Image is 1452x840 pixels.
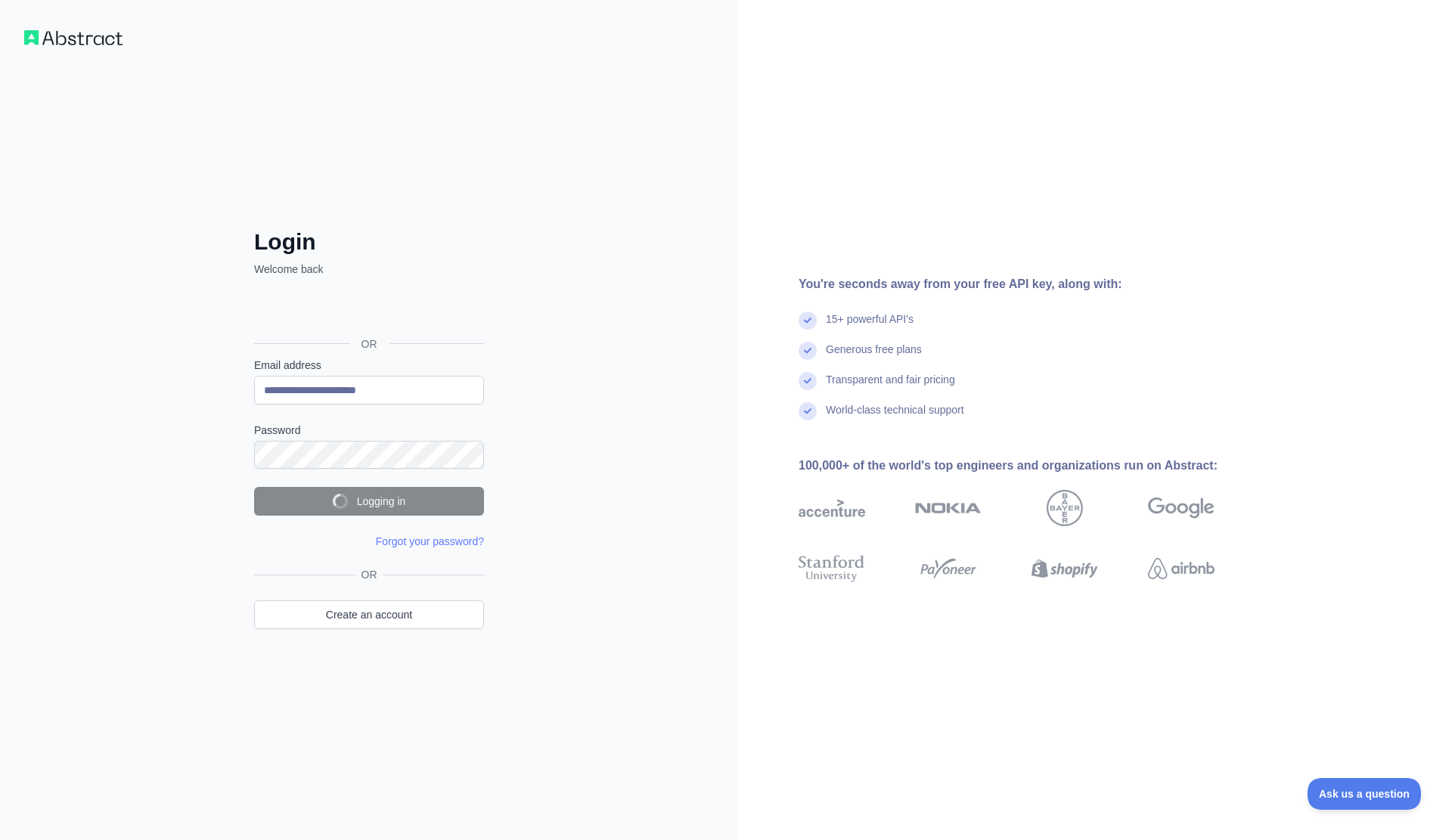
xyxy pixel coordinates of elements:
[1032,552,1098,585] img: shopify
[826,342,922,372] div: Generous free plans
[826,312,914,342] div: 15+ powerful API's
[826,402,964,432] div: World-class technical support
[1047,490,1083,526] img: bayer
[799,312,817,330] img: check mark
[915,490,982,526] img: nokia
[799,457,1263,475] div: 100,000+ of the world's top engineers and organizations run on Abstract:
[799,342,817,360] img: check mark
[349,336,389,352] span: OR
[254,423,484,438] label: Password
[799,402,817,420] img: check mark
[799,275,1263,293] div: You're seconds away from your free API key, along with:
[254,487,484,516] button: Logging in
[799,552,865,585] img: stanford university
[1148,490,1215,526] img: google
[915,552,982,585] img: payoneer
[355,567,383,582] span: OR
[254,358,484,373] label: Email address
[254,600,484,629] a: Create an account
[799,490,865,526] img: accenture
[799,372,817,390] img: check mark
[24,30,123,45] img: Workflow
[826,372,955,402] div: Transparent and fair pricing
[254,228,484,256] h2: Login
[376,535,484,547] a: Forgot your password?
[254,262,484,277] p: Welcome back
[1308,778,1422,810] iframe: Toggle Customer Support
[1148,552,1215,585] img: airbnb
[247,293,489,327] iframe: Schaltfläche „Über Google anmelden“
